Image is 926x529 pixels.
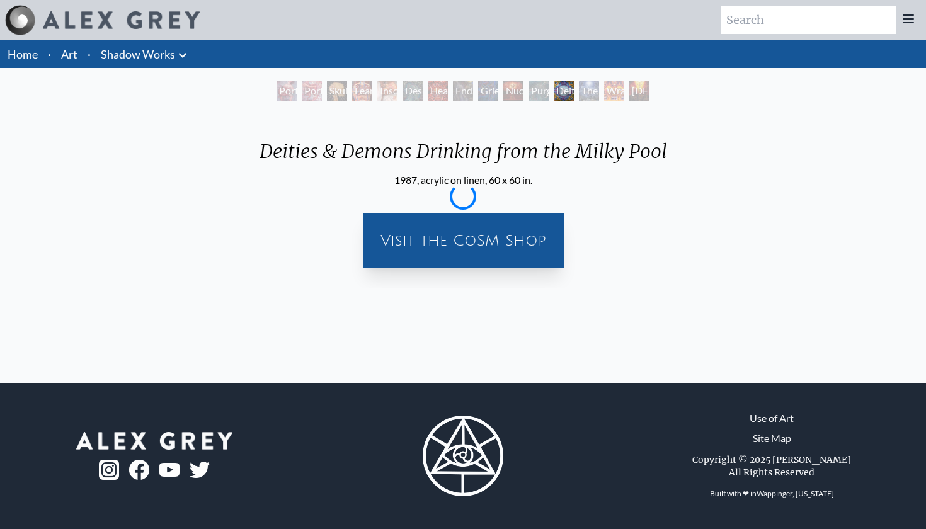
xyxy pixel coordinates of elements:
div: 1987, acrylic on linen, 60 x 60 in. [249,173,677,188]
div: Despair [403,81,423,101]
a: Art [61,45,77,63]
div: Purging [529,81,549,101]
li: · [43,40,56,68]
a: Visit the CoSM Shop [370,220,556,261]
li: · [83,40,96,68]
div: Grieving [478,81,498,101]
a: Home [8,47,38,61]
div: [DEMOGRAPHIC_DATA] & the Two Thieves [629,81,649,101]
img: youtube-logo.png [159,463,180,477]
div: Insomnia [377,81,397,101]
div: Fear [352,81,372,101]
div: Nuclear Crucifixion [503,81,523,101]
div: Portrait of an Artist 2 [277,81,297,101]
img: twitter-logo.png [190,462,210,478]
div: The Soul Finds It's Way [579,81,599,101]
a: Site Map [753,431,791,446]
div: Headache [428,81,448,101]
div: Built with ❤ in [705,484,839,504]
div: Skull Fetus [327,81,347,101]
div: All Rights Reserved [729,466,815,479]
input: Search [721,6,896,34]
a: Wappinger, [US_STATE] [757,489,834,498]
a: Use of Art [750,411,794,426]
div: Deities & Demons Drinking from the Milky Pool [249,140,677,173]
img: fb-logo.png [129,460,149,480]
div: Deities & Demons Drinking from the Milky Pool [554,81,574,101]
img: ig-logo.png [99,460,119,480]
div: Endarkenment [453,81,473,101]
div: Wrathful Deity [604,81,624,101]
div: Portrait of an Artist 1 [302,81,322,101]
div: Copyright © 2025 [PERSON_NAME] [692,453,851,466]
a: Shadow Works [101,45,175,63]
